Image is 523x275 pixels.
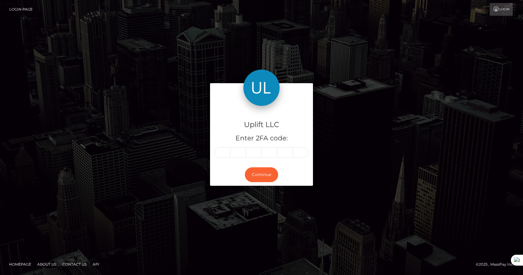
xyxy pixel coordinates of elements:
[476,261,518,268] div: © 2025 , MassPay Inc.
[490,3,513,16] a: Login
[245,167,278,182] button: Continue
[35,260,59,269] a: About Us
[7,260,34,269] a: Homepage
[9,3,33,16] a: Login Page
[215,119,308,130] h4: Uplift LLC
[90,260,102,269] a: API
[243,70,280,106] img: Uplift LLC
[60,260,89,269] a: Contact Us
[215,134,308,143] h5: Enter 2FA code:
